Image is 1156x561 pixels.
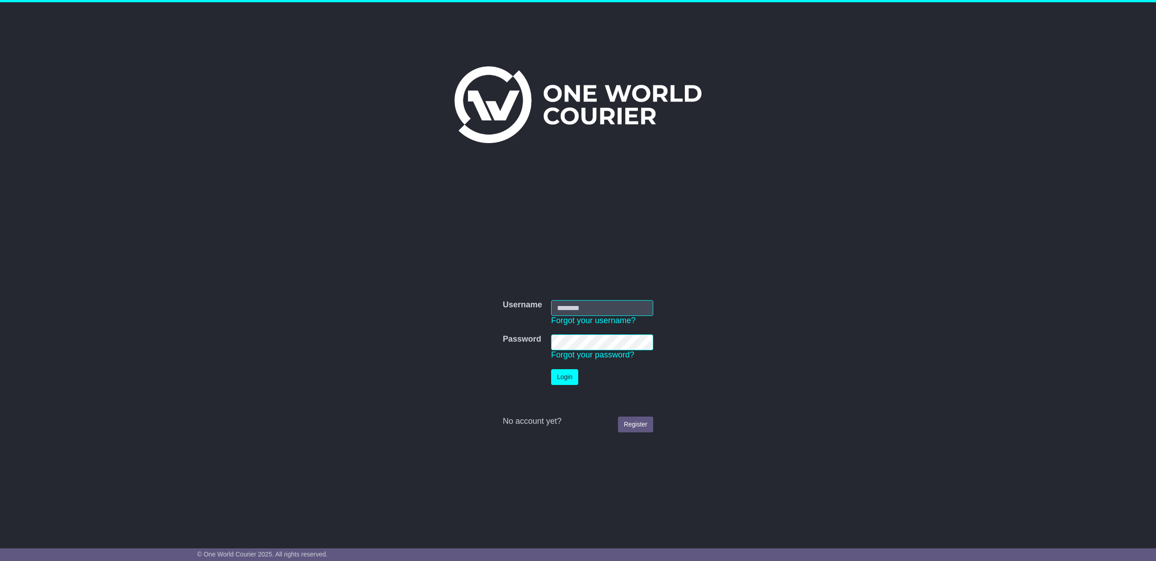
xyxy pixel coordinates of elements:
[503,300,542,310] label: Username
[551,350,634,359] a: Forgot your password?
[618,417,653,432] a: Register
[551,316,636,325] a: Forgot your username?
[503,417,653,427] div: No account yet?
[454,66,701,143] img: One World
[197,551,328,558] span: © One World Courier 2025. All rights reserved.
[551,369,578,385] button: Login
[503,334,541,344] label: Password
